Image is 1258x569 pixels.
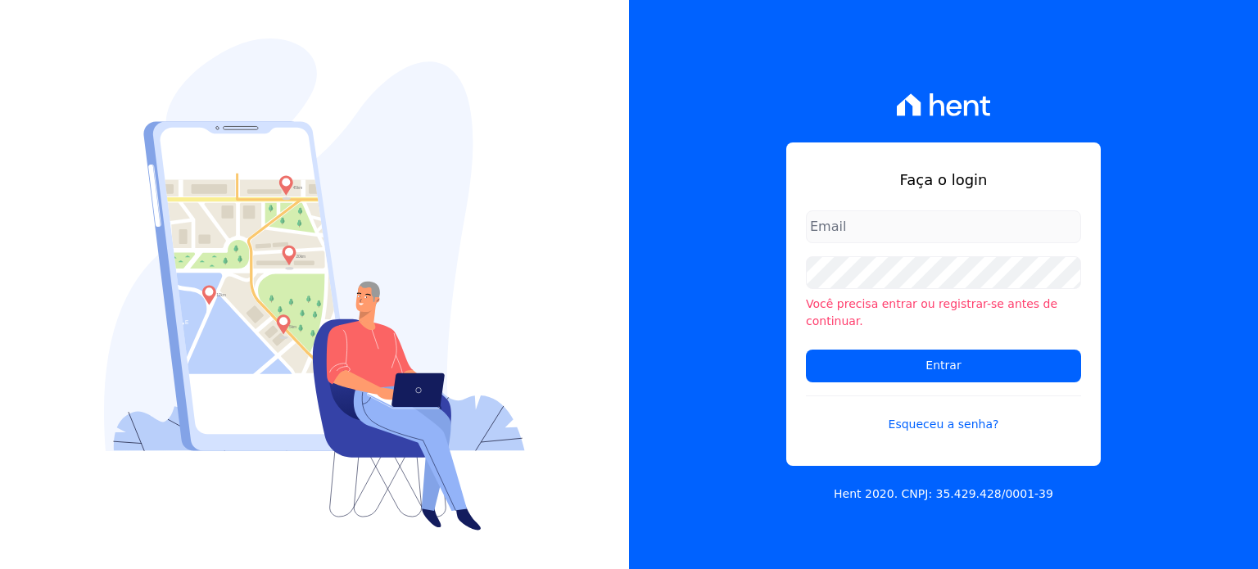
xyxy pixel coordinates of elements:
[806,395,1081,433] a: Esqueceu a senha?
[104,38,525,531] img: Login
[834,485,1053,503] p: Hent 2020. CNPJ: 35.429.428/0001-39
[806,350,1081,382] input: Entrar
[806,210,1081,243] input: Email
[806,296,1081,330] li: Você precisa entrar ou registrar-se antes de continuar.
[806,169,1081,191] h1: Faça o login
